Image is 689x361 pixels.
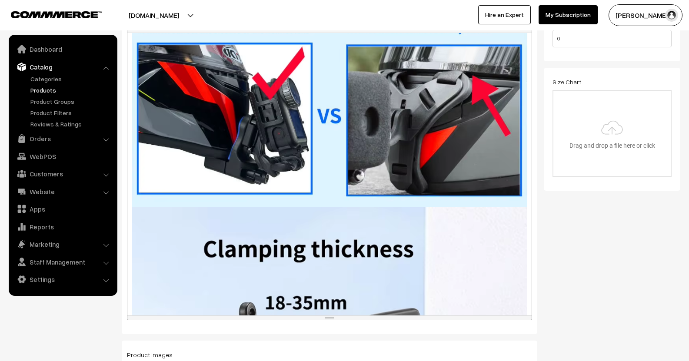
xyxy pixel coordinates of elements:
[11,184,114,199] a: Website
[553,77,581,86] label: Size Chart
[28,74,114,83] a: Categories
[609,4,682,26] button: [PERSON_NAME]
[11,166,114,182] a: Customers
[28,108,114,117] a: Product Filters
[98,4,210,26] button: [DOMAIN_NAME]
[28,119,114,129] a: Reviews & Ratings
[11,41,114,57] a: Dashboard
[11,236,114,252] a: Marketing
[11,219,114,235] a: Reports
[11,149,114,164] a: WebPOS
[11,254,114,270] a: Staff Management
[665,9,678,22] img: user
[28,97,114,106] a: Product Groups
[553,30,672,47] input: Enter Number
[127,350,173,359] label: Product Images
[11,272,114,287] a: Settings
[11,11,102,18] img: COMMMERCE
[11,9,87,19] a: COMMMERCE
[478,5,531,24] a: Hire an Expert
[539,5,598,24] a: My Subscription
[11,131,114,146] a: Orders
[28,86,114,95] a: Products
[127,316,532,320] div: resize
[11,201,114,217] a: Apps
[11,59,114,75] a: Catalog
